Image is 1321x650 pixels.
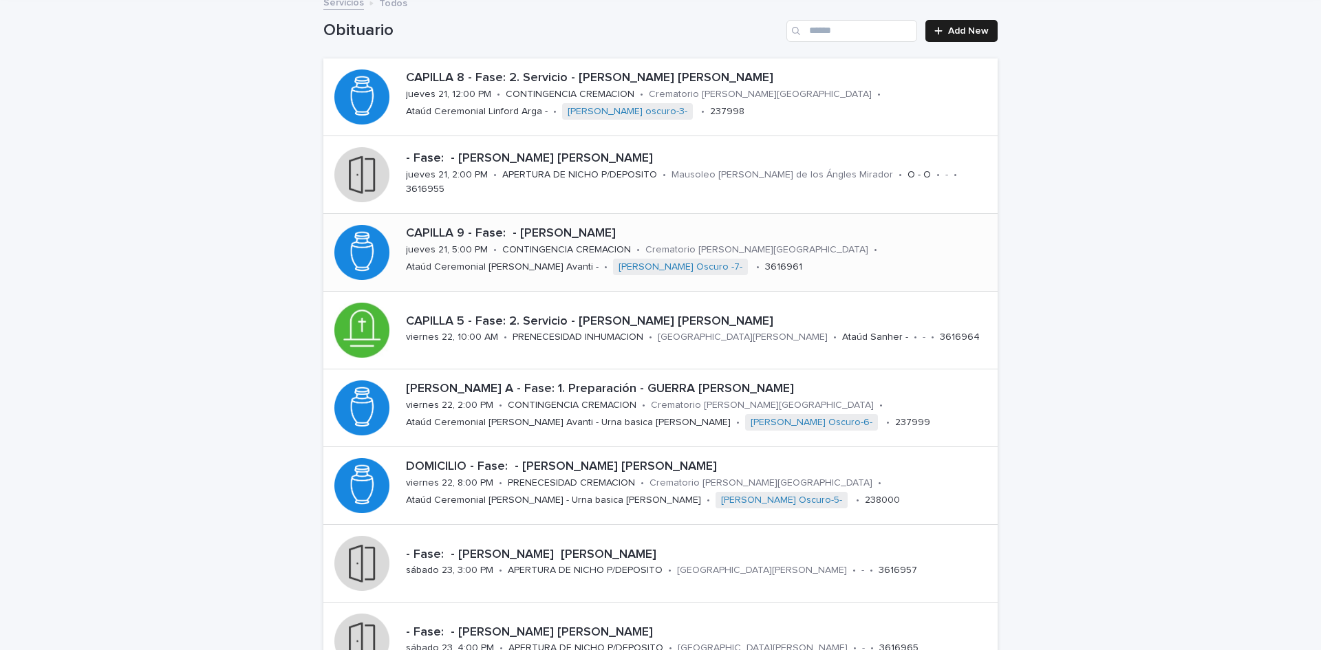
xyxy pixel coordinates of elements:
[852,565,856,576] p: •
[406,477,493,489] p: viernes 22, 8:00 PM
[323,525,998,603] a: - Fase: - [PERSON_NAME] [PERSON_NAME]sábado 23, 3:00 PM•APERTURA DE NICHO P/DEPOSITO•[GEOGRAPHIC_...
[406,106,548,118] p: Ataúd Ceremonial Linford Arga -
[842,332,908,343] p: Ataúd Sanher -
[406,332,498,343] p: viernes 22, 10:00 AM
[923,332,925,343] p: -
[658,332,828,343] p: [GEOGRAPHIC_DATA][PERSON_NAME]
[502,244,631,256] p: CONTINGENCIA CREMACION
[677,565,847,576] p: [GEOGRAPHIC_DATA][PERSON_NAME]
[710,106,744,118] p: 237998
[649,89,872,100] p: Crematorio [PERSON_NAME][GEOGRAPHIC_DATA]
[406,226,992,241] p: CAPILLA 9 - Fase: - [PERSON_NAME]
[765,261,802,273] p: 3616961
[856,495,859,506] p: •
[406,400,493,411] p: viernes 22, 2:00 PM
[672,169,893,181] p: Mausoleo [PERSON_NAME] de los Ángles Mirador
[865,495,900,506] p: 238000
[406,459,992,475] p: DOMICILIO - Fase: - [PERSON_NAME] [PERSON_NAME]
[499,565,502,576] p: •
[323,214,998,292] a: CAPILLA 9 - Fase: - [PERSON_NAME]jueves 21, 5:00 PM•CONTINGENCIA CREMACION•Crematorio [PERSON_NAM...
[406,565,493,576] p: sábado 23, 3:00 PM
[323,369,998,447] a: [PERSON_NAME] A - Fase: 1. Preparación - GUERRA [PERSON_NAME]viernes 22, 2:00 PM•CONTINGENCIA CRE...
[513,332,643,343] p: PRENECESIDAD INHUMACION
[323,21,781,41] h1: Obituario
[945,169,948,181] p: -
[879,565,917,576] p: 3616957
[668,565,672,576] p: •
[406,495,701,506] p: Ataúd Ceremonial [PERSON_NAME] - Urna basica [PERSON_NAME]
[323,136,998,214] a: - Fase: - [PERSON_NAME] [PERSON_NAME]jueves 21, 2:00 PM•APERTURA DE NICHO P/DEPOSITO•Mausoleo [PE...
[406,151,992,166] p: - Fase: - [PERSON_NAME] [PERSON_NAME]
[406,625,992,640] p: - Fase: - [PERSON_NAME] [PERSON_NAME]
[756,261,760,273] p: •
[508,477,635,489] p: PRENECESIDAD CREMACION
[619,261,742,273] a: [PERSON_NAME] Oscuro -7-
[642,400,645,411] p: •
[636,244,640,256] p: •
[736,417,740,429] p: •
[640,89,643,100] p: •
[931,332,934,343] p: •
[914,332,917,343] p: •
[663,169,666,181] p: •
[645,244,868,256] p: Crematorio [PERSON_NAME][GEOGRAPHIC_DATA]
[406,89,491,100] p: jueves 21, 12:00 PM
[406,244,488,256] p: jueves 21, 5:00 PM
[323,58,998,136] a: CAPILLA 8 - Fase: 2. Servicio - [PERSON_NAME] [PERSON_NAME]jueves 21, 12:00 PM•CONTINGENCIA CREMA...
[907,169,931,181] p: O - O
[641,477,644,489] p: •
[499,477,502,489] p: •
[940,332,980,343] p: 3616964
[751,417,872,429] a: [PERSON_NAME] Oscuro-6-
[406,417,731,429] p: Ataúd Ceremonial [PERSON_NAME] Avanti - Urna basica [PERSON_NAME]
[406,169,488,181] p: jueves 21, 2:00 PM
[948,26,989,36] span: Add New
[604,261,608,273] p: •
[323,292,998,369] a: CAPILLA 5 - Fase: 2. Servicio - [PERSON_NAME] [PERSON_NAME]viernes 22, 10:00 AM•PRENECESIDAD INHU...
[506,89,634,100] p: CONTINGENCIA CREMACION
[406,261,599,273] p: Ataúd Ceremonial [PERSON_NAME] Avanti -
[323,447,998,525] a: DOMICILIO - Fase: - [PERSON_NAME] [PERSON_NAME]viernes 22, 8:00 PM•PRENECESIDAD CREMACION•Cremato...
[886,417,890,429] p: •
[508,400,636,411] p: CONTINGENCIA CREMACION
[877,89,881,100] p: •
[497,89,500,100] p: •
[925,20,998,42] a: Add New
[874,244,877,256] p: •
[504,332,507,343] p: •
[568,106,687,118] a: [PERSON_NAME] oscuro-3-
[701,106,705,118] p: •
[895,417,930,429] p: 237999
[651,400,874,411] p: Crematorio [PERSON_NAME][GEOGRAPHIC_DATA]
[406,382,992,397] p: [PERSON_NAME] A - Fase: 1. Preparación - GUERRA [PERSON_NAME]
[406,314,992,329] p: CAPILLA 5 - Fase: 2. Servicio - [PERSON_NAME] [PERSON_NAME]
[833,332,837,343] p: •
[508,565,663,576] p: APERTURA DE NICHO P/DEPOSITO
[870,565,873,576] p: •
[936,169,940,181] p: •
[406,548,992,563] p: - Fase: - [PERSON_NAME] [PERSON_NAME]
[499,400,502,411] p: •
[878,477,881,489] p: •
[707,495,710,506] p: •
[879,400,883,411] p: •
[954,169,957,181] p: •
[502,169,657,181] p: APERTURA DE NICHO P/DEPOSITO
[899,169,902,181] p: •
[406,184,444,195] p: 3616955
[493,169,497,181] p: •
[786,20,917,42] input: Search
[493,244,497,256] p: •
[861,565,864,576] p: -
[721,495,842,506] a: [PERSON_NAME] Oscuro-5-
[553,106,557,118] p: •
[406,71,992,86] p: CAPILLA 8 - Fase: 2. Servicio - [PERSON_NAME] [PERSON_NAME]
[649,332,652,343] p: •
[649,477,872,489] p: Crematorio [PERSON_NAME][GEOGRAPHIC_DATA]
